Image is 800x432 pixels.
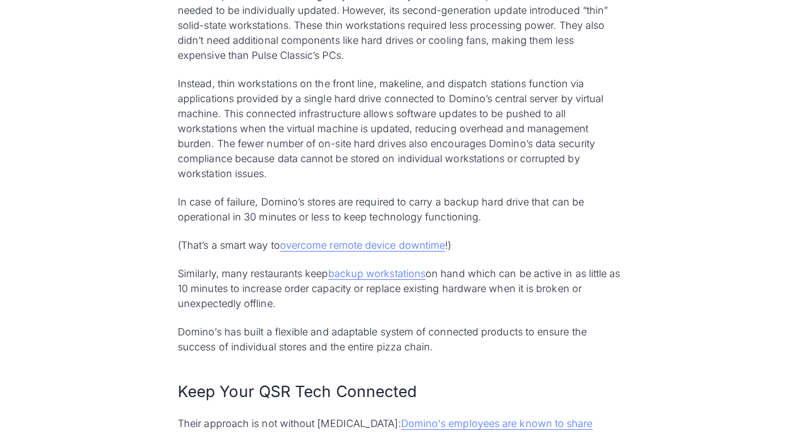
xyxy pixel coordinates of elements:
p: In case of failure, Domino’s stores are required to carry a backup hard drive that can be operati... [178,194,622,224]
p: (That’s a smart way to !) [178,238,622,253]
p: Similarly, many restaurants keep on hand which can be active in as little as 10 minutes to increa... [178,266,622,311]
p: Domino’s has built a flexible and adaptable system of connected products to ensure the success of... [178,324,622,354]
a: overcome remote device downtime [280,239,445,252]
a: backup workstations [328,268,426,280]
p: Instead, thin workstations on the front line, makeline, and dispatch stations function via applic... [178,76,622,181]
h2: Keep Your QSR Tech Connected [178,381,622,403]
